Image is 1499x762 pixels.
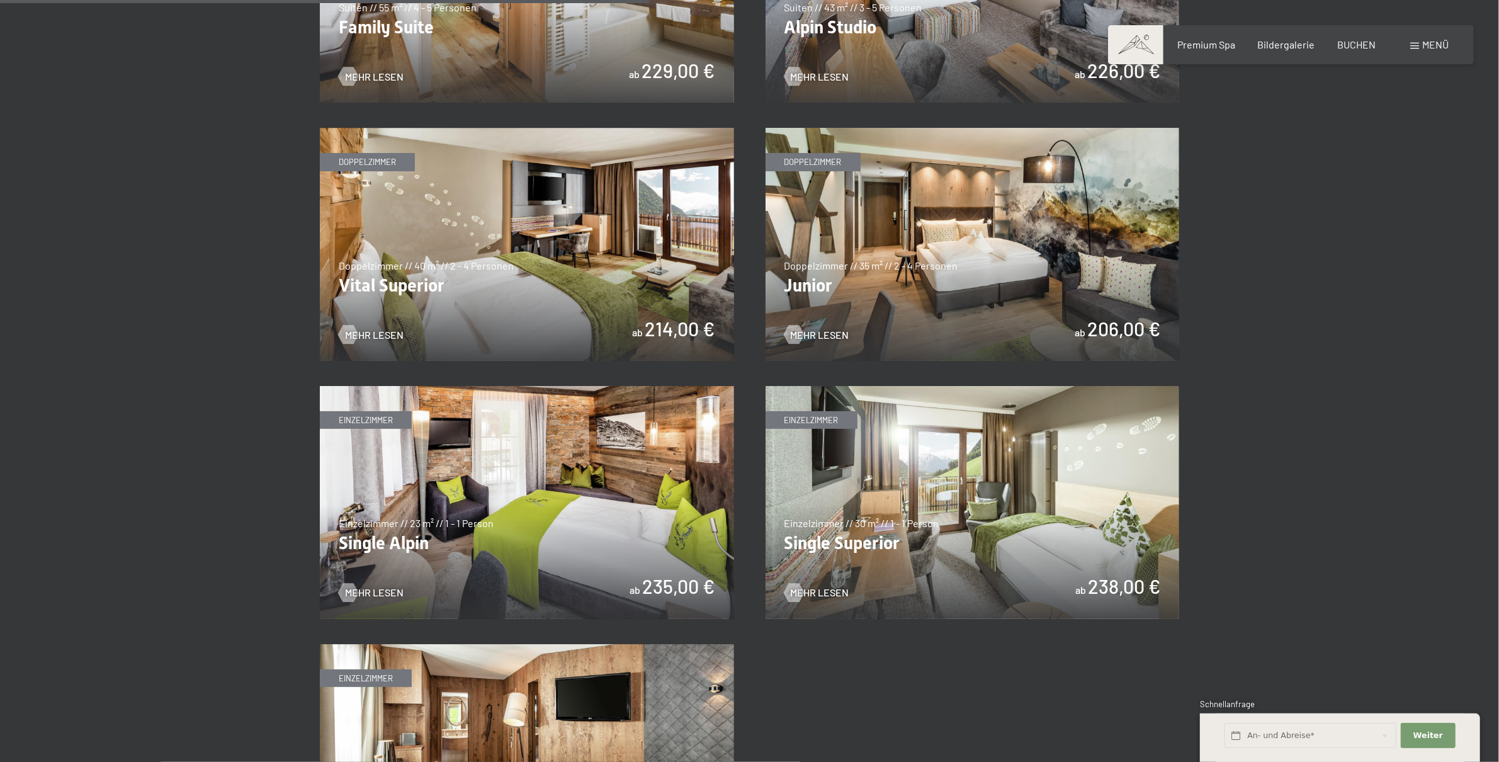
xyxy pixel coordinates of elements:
button: Weiter [1401,723,1455,749]
span: Mehr Lesen [345,328,404,342]
a: Mehr Lesen [784,70,849,84]
span: Mehr Lesen [791,70,849,84]
a: Bildergalerie [1258,38,1315,50]
span: Menü [1422,38,1449,50]
span: Mehr Lesen [345,586,404,600]
a: Single Alpin [320,387,734,394]
img: Single Alpin [320,386,734,619]
span: Weiter [1413,730,1443,741]
span: Schnellanfrage [1200,699,1255,709]
img: Single Superior [766,386,1180,619]
a: Mehr Lesen [339,70,404,84]
a: Premium Spa [1177,38,1235,50]
span: Mehr Lesen [345,70,404,84]
span: Mehr Lesen [791,586,849,600]
a: Single Relax [320,645,734,652]
a: Single Superior [766,387,1180,394]
img: Vital Superior [320,128,734,361]
a: Vital Superior [320,128,734,136]
a: BUCHEN [1337,38,1376,50]
a: Mehr Lesen [339,328,404,342]
span: Mehr Lesen [791,328,849,342]
img: Junior [766,128,1180,361]
a: Junior [766,128,1180,136]
a: Mehr Lesen [784,328,849,342]
a: Mehr Lesen [339,586,404,600]
a: Mehr Lesen [784,586,849,600]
